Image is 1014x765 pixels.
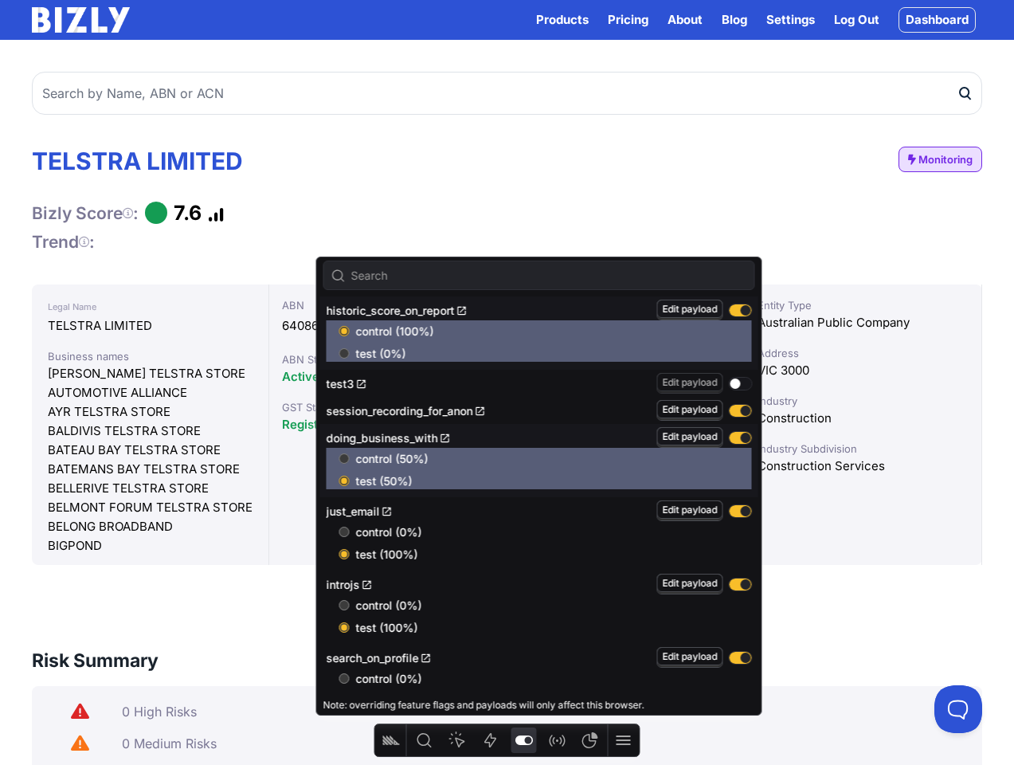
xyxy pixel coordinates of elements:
a: Blog [722,10,747,29]
div: 0 High Risks [122,704,969,720]
div: Australian Public Company [758,313,969,332]
div: AYR TELSTRA STORE [48,402,253,422]
div: BATEMANS BAY TELSTRA STORE [48,460,253,479]
h1: 7.6 [174,201,202,225]
button: Products [536,10,589,29]
div: ABN [282,297,493,313]
div: Business names [48,348,253,364]
a: Pricing [608,10,648,29]
h1: TELSTRA LIMITED [32,147,243,175]
div: Construction Services [758,457,969,476]
span: Active [282,369,319,384]
div: Legal Name [48,297,253,316]
div: GST Status [282,399,493,415]
iframe: Toggle Customer Support [934,685,982,733]
span: Monitoring [918,151,973,167]
div: BIGPOND [48,536,253,555]
div: AUTOMOTIVE ALLIANCE [48,383,253,402]
a: Log Out [834,10,879,29]
a: Monitoring [899,147,982,172]
div: ABN Status [282,351,493,367]
div: [PERSON_NAME] TELSTRA STORE [48,364,253,383]
div: Construction [758,409,969,428]
div: BELLERIVE TELSTRA STORE [48,479,253,498]
div: TELSTRA LIMITED [48,316,253,335]
div: Industry Subdivision [758,441,969,457]
div: BATEAU BAY TELSTRA STORE [48,441,253,460]
div: Entity Type [758,297,969,313]
span: Registered [282,417,344,432]
div: BELONG BROADBAND [48,517,253,536]
div: 0 Medium Risks [122,736,969,751]
div: Industry [758,393,969,409]
div: BELMONT FORUM TELSTRA STORE [48,498,253,517]
input: Search by Name, ABN or ACN [32,72,982,115]
div: Address [758,345,969,361]
div: ---- ADMIN/STAFF ---- [32,597,982,616]
div: as of [DATE] [282,415,493,434]
div: BALDIVIS TELSTRA STORE [48,422,253,441]
h1: Bizly Score : [32,202,139,224]
div: as of [DATE] [282,367,493,386]
a: Dashboard [899,7,976,33]
a: About [668,10,703,29]
h3: Risk Summary [32,648,159,673]
h1: Trend : [32,231,95,253]
span: 64086174781 [282,318,355,333]
a: Settings [766,10,815,29]
div: VIC 3000 [758,361,969,380]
